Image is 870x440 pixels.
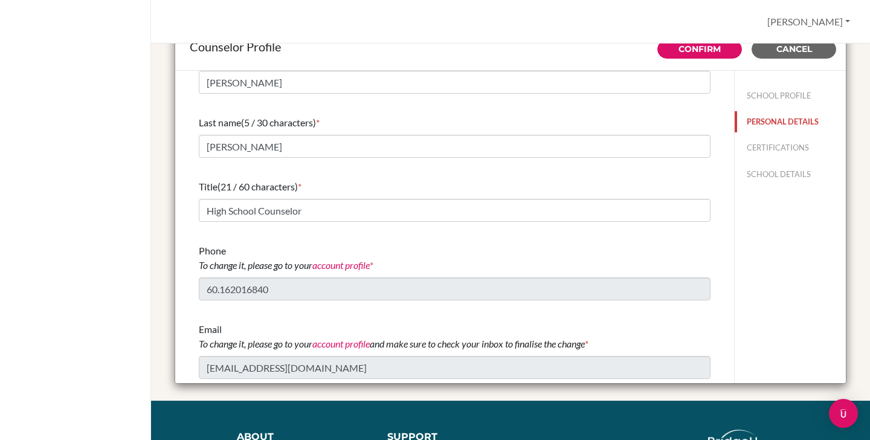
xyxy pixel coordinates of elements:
a: account profile [312,338,370,349]
div: Counselor Profile [190,37,831,56]
a: account profile [312,259,370,271]
button: PERSONAL DETAILS [735,111,846,132]
i: To change it, please go to your [199,259,370,271]
span: Title [199,181,217,192]
button: [PERSON_NAME] [762,10,855,33]
span: (21 / 60 characters) [217,181,298,192]
i: To change it, please go to your and make sure to check your inbox to finalise the change [199,338,585,349]
div: Open Intercom Messenger [829,399,858,428]
span: Email [199,323,585,349]
span: Last name [199,117,241,128]
span: (5 / 30 characters) [241,117,316,128]
span: Phone [199,245,370,271]
button: SCHOOL PROFILE [735,85,846,106]
button: CERTIFICATIONS [735,137,846,158]
button: SCHOOL DETAILS [735,164,846,185]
